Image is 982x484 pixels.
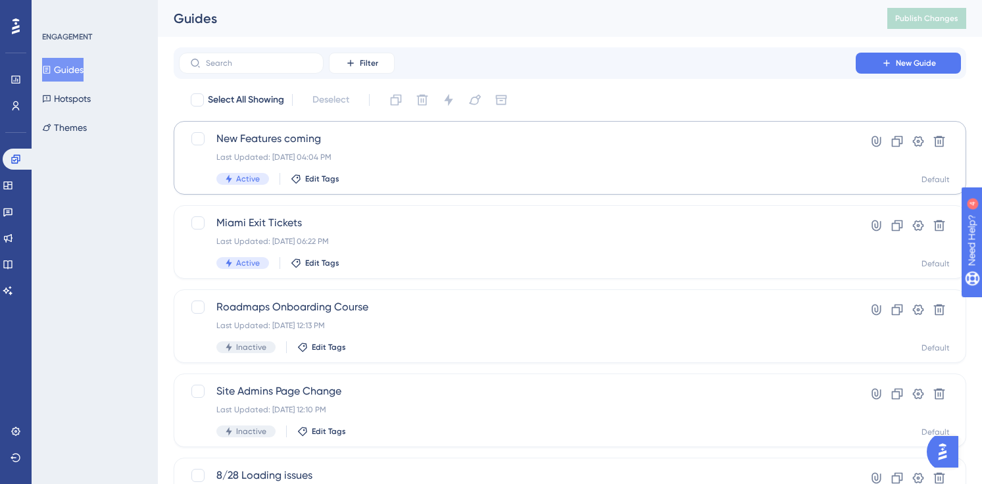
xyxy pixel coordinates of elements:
[297,342,346,352] button: Edit Tags
[174,9,854,28] div: Guides
[236,174,260,184] span: Active
[91,7,95,17] div: 4
[927,432,966,472] iframe: UserGuiding AI Assistant Launcher
[291,174,339,184] button: Edit Tags
[216,468,818,483] span: 8/28 Loading issues
[42,58,84,82] button: Guides
[305,258,339,268] span: Edit Tags
[236,342,266,352] span: Inactive
[216,299,818,315] span: Roadmaps Onboarding Course
[216,404,818,415] div: Last Updated: [DATE] 12:10 PM
[42,32,92,42] div: ENGAGEMENT
[236,426,266,437] span: Inactive
[921,258,950,269] div: Default
[305,174,339,184] span: Edit Tags
[921,174,950,185] div: Default
[216,236,818,247] div: Last Updated: [DATE] 06:22 PM
[312,342,346,352] span: Edit Tags
[329,53,395,74] button: Filter
[896,58,936,68] span: New Guide
[216,320,818,331] div: Last Updated: [DATE] 12:13 PM
[921,427,950,437] div: Default
[216,383,818,399] span: Site Admins Page Change
[208,92,284,108] span: Select All Showing
[216,215,818,231] span: Miami Exit Tickets
[216,131,818,147] span: New Features coming
[856,53,961,74] button: New Guide
[206,59,312,68] input: Search
[312,426,346,437] span: Edit Tags
[301,88,361,112] button: Deselect
[360,58,378,68] span: Filter
[42,87,91,110] button: Hotspots
[297,426,346,437] button: Edit Tags
[31,3,82,19] span: Need Help?
[42,116,87,139] button: Themes
[895,13,958,24] span: Publish Changes
[291,258,339,268] button: Edit Tags
[887,8,966,29] button: Publish Changes
[312,92,349,108] span: Deselect
[921,343,950,353] div: Default
[216,152,818,162] div: Last Updated: [DATE] 04:04 PM
[236,258,260,268] span: Active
